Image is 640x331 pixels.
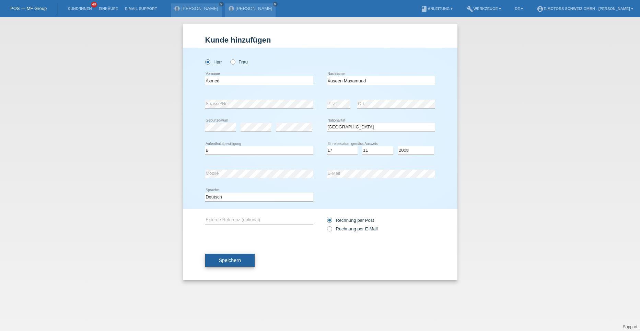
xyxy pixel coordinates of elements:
[533,7,637,11] a: account_circleE-Motors Schweiz GmbH - [PERSON_NAME] ▾
[220,2,223,6] i: close
[182,6,218,11] a: [PERSON_NAME]
[64,7,95,11] a: Kund*innen
[230,59,248,65] label: Frau
[327,226,331,235] input: Rechnung per E-Mail
[463,7,504,11] a: buildWerkzeuge ▾
[230,59,235,64] input: Frau
[219,2,224,7] a: close
[623,324,637,329] a: Support
[205,36,435,44] h1: Kunde hinzufügen
[327,218,374,223] label: Rechnung per Post
[511,7,526,11] a: DE ▾
[466,5,473,12] i: build
[327,226,378,231] label: Rechnung per E-Mail
[273,2,278,7] a: close
[537,5,544,12] i: account_circle
[421,5,428,12] i: book
[274,2,277,6] i: close
[219,258,241,263] span: Speichern
[205,59,222,65] label: Herr
[95,7,121,11] a: Einkäufe
[205,254,255,267] button: Speichern
[91,2,97,8] span: 40
[10,6,47,11] a: POS — MF Group
[327,218,331,226] input: Rechnung per Post
[236,6,272,11] a: [PERSON_NAME]
[205,59,210,64] input: Herr
[417,7,456,11] a: bookAnleitung ▾
[121,7,161,11] a: E-Mail Support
